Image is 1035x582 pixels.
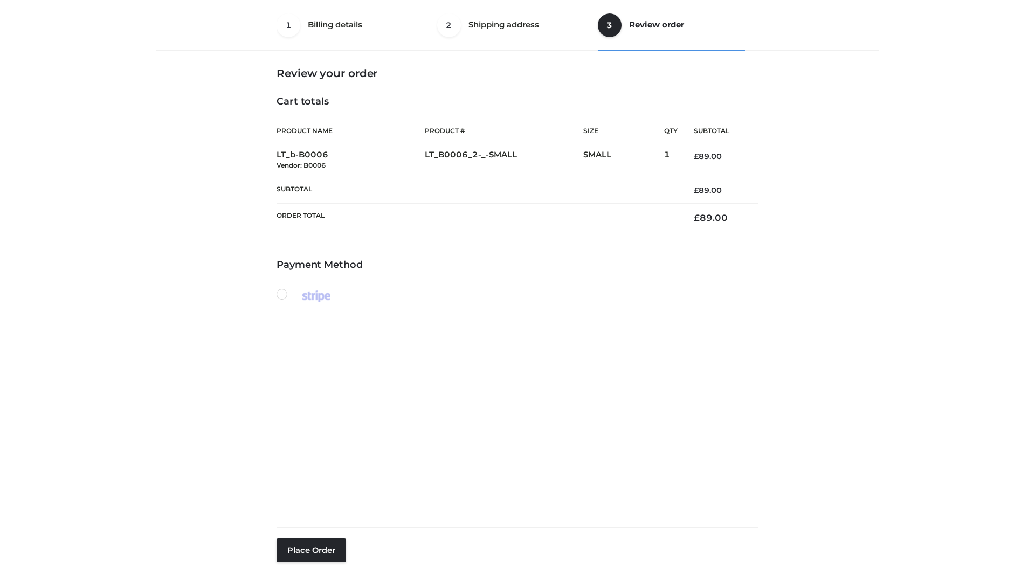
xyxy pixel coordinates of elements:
[694,151,699,161] span: £
[664,119,678,143] th: Qty
[277,143,425,177] td: LT_b-B0006
[694,151,722,161] bdi: 89.00
[277,538,346,562] button: Place order
[277,119,425,143] th: Product Name
[694,212,728,223] bdi: 89.00
[277,259,758,271] h4: Payment Method
[277,96,758,108] h4: Cart totals
[425,119,583,143] th: Product #
[277,204,678,232] th: Order Total
[694,185,722,195] bdi: 89.00
[277,177,678,203] th: Subtotal
[694,185,699,195] span: £
[583,143,664,177] td: SMALL
[425,143,583,177] td: LT_B0006_2-_-SMALL
[277,161,326,169] small: Vendor: B0006
[274,314,756,509] iframe: Secure payment input frame
[678,119,758,143] th: Subtotal
[583,119,659,143] th: Size
[694,212,700,223] span: £
[277,67,758,80] h3: Review your order
[664,143,678,177] td: 1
